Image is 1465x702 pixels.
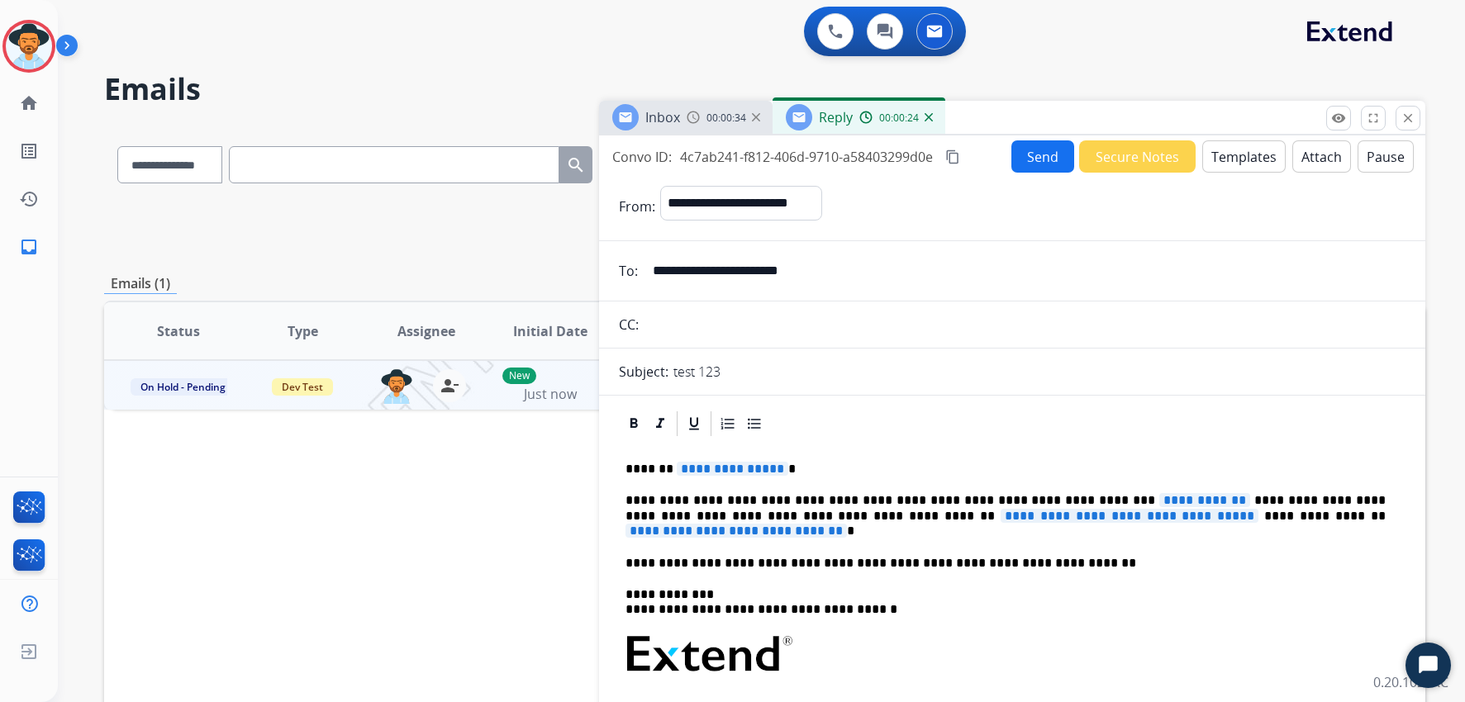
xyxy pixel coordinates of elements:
span: Dev Test [272,378,333,396]
span: Inbox [645,108,680,126]
img: avatar [6,23,52,69]
p: Subject: [619,362,668,382]
span: 00:00:34 [706,111,746,125]
span: 00:00:24 [879,111,919,125]
mat-icon: search [566,155,586,175]
p: Emails (1) [104,273,177,294]
p: test 123 [673,362,721,382]
mat-icon: inbox [19,237,39,257]
button: Pause [1358,140,1414,173]
mat-icon: content_copy [945,149,960,164]
p: New [502,368,536,384]
p: To: [619,261,638,281]
p: From: [619,197,655,216]
mat-icon: fullscreen [1366,111,1381,126]
p: 0.20.1027RC [1373,672,1448,692]
div: Underline [682,411,706,436]
mat-icon: close [1401,111,1415,126]
span: Status [157,321,200,341]
span: 4c7ab241-f812-406d-9710-a58403299d0e [680,148,933,166]
mat-icon: list_alt [19,141,39,161]
span: Type [288,321,318,341]
button: Templates [1202,140,1286,173]
span: Just now [524,385,577,403]
mat-icon: home [19,93,39,113]
span: On Hold - Pending Parts [131,378,263,396]
button: Secure Notes [1079,140,1196,173]
svg: Open Chat [1417,654,1440,677]
span: Reply [819,108,853,126]
div: Ordered List [716,411,740,436]
button: Send [1011,140,1074,173]
p: Convo ID: [612,147,672,167]
img: agent-avatar [380,369,413,404]
button: Start Chat [1406,643,1451,688]
div: Italic [648,411,673,436]
div: Bullet List [742,411,767,436]
mat-icon: person_remove [440,376,459,396]
div: Bold [621,411,646,436]
button: Attach [1292,140,1351,173]
mat-icon: history [19,189,39,209]
span: Initial Date [513,321,587,341]
span: Assignee [397,321,455,341]
p: CC: [619,315,639,334]
h2: Emails [104,73,1425,106]
mat-icon: remove_red_eye [1331,111,1346,126]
